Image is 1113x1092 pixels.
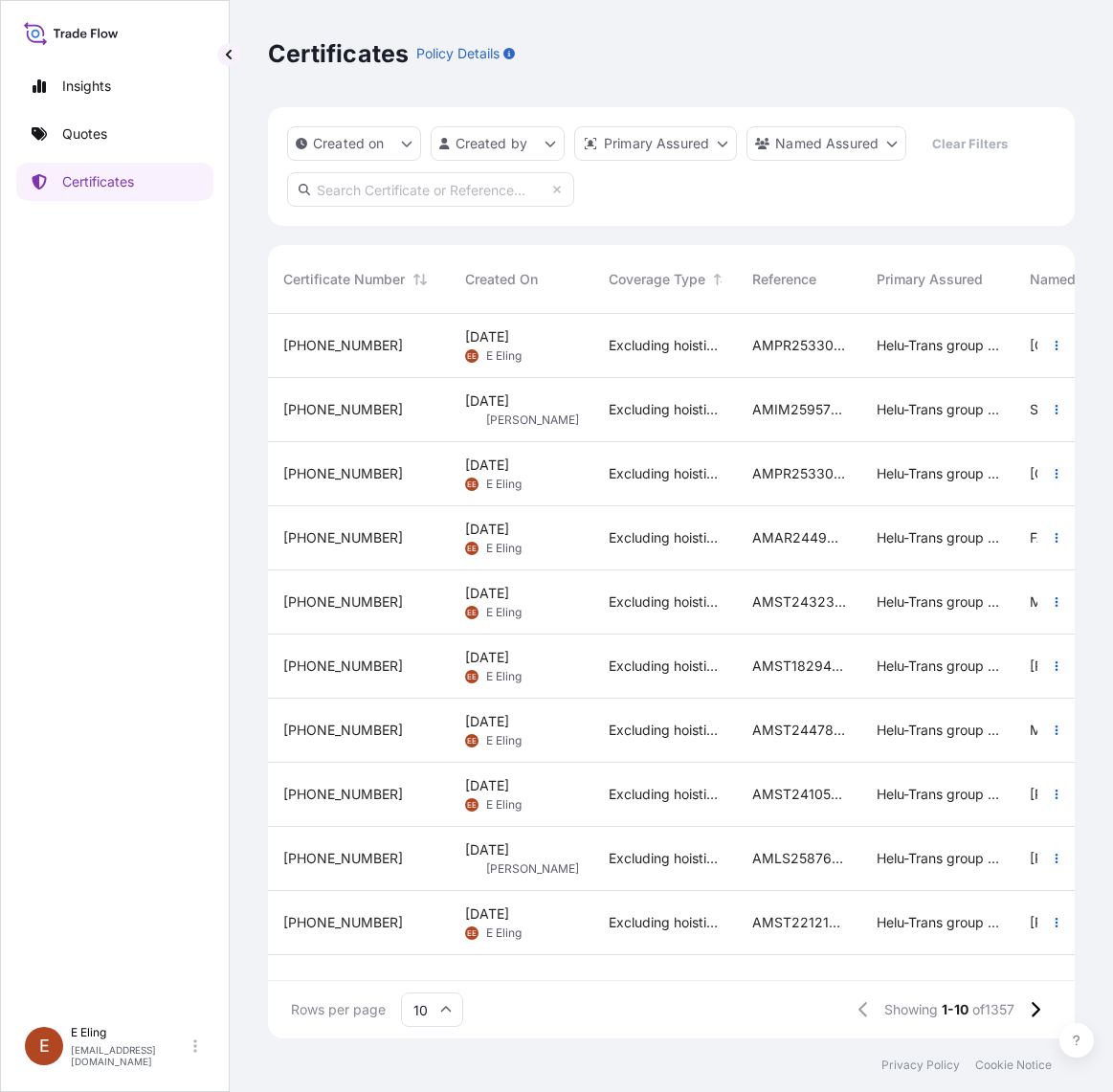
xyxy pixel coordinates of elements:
span: Excluding hoisting [609,849,722,868]
span: AMPR253302KTJS-08 [752,464,846,483]
a: Privacy Policy [881,1058,960,1073]
span: Showing [884,1000,938,1019]
span: Excluding hoisting [609,464,722,483]
span: [PERSON_NAME] [486,861,579,877]
span: E [39,1036,50,1056]
span: Helu-Trans group of companies and their subsidiaries [877,464,999,483]
span: EE [467,795,477,814]
span: Helu-Trans group of companies and their subsidiaries [877,913,999,932]
span: Helu-Trans group of companies and their subsidiaries [877,721,999,740]
p: Created by [456,134,528,153]
button: distributor Filter options [574,126,737,161]
span: Excluding hoisting [609,657,722,676]
span: E Eling [486,348,522,364]
span: [DATE] [465,456,509,475]
span: Excluding hoisting [609,400,722,419]
span: Excluding hoisting [609,336,722,355]
p: Quotes [62,124,107,144]
span: Helu-Trans group of companies and their subsidiaries [877,400,999,419]
span: [DATE] [465,584,509,603]
span: [DATE] [465,776,509,795]
span: [PHONE_NUMBER] [283,913,403,932]
a: Certificates [16,163,213,201]
span: Helu-Trans group of companies and their subsidiaries [877,657,999,676]
span: AMST243235PTPT [752,592,846,612]
p: Certificates [268,38,409,69]
span: E Eling [486,733,522,748]
span: 1-10 [942,1000,968,1019]
span: EE [467,667,477,686]
span: [PHONE_NUMBER] [283,336,403,355]
span: [DATE] [465,840,509,859]
input: Search Certificate or Reference... [287,172,574,207]
span: [PHONE_NUMBER] [283,849,403,868]
button: createdOn Filter options [287,126,421,161]
span: Certificate Number [283,270,405,289]
span: E Eling [486,925,522,941]
p: Policy Details [416,44,500,63]
span: Helu-Trans group of companies and their subsidiaries [877,528,999,547]
span: E Eling [486,541,522,556]
span: [PHONE_NUMBER] [283,785,403,804]
span: [PHONE_NUMBER] [283,657,403,676]
span: [DATE] [465,391,509,411]
span: E Eling [486,477,522,492]
span: [PERSON_NAME] [486,412,579,428]
span: Helu-Trans group of companies and their subsidiaries [877,336,999,355]
span: EE [467,603,477,622]
span: E Eling [486,797,522,813]
p: Insights [62,77,111,96]
p: Certificates [62,172,134,191]
a: Insights [16,67,213,105]
span: AMST182948SWSW [752,657,846,676]
span: AMAR244924FHFH [752,528,846,547]
span: EE [467,475,477,494]
p: Clear Filters [932,134,1008,153]
span: EE [467,924,477,943]
span: AMST241050PTPT [752,785,846,804]
span: EE [467,731,477,750]
span: CT [467,859,478,879]
span: Rows per page [291,1000,386,1019]
span: [DATE] [465,712,509,731]
span: Excluding hoisting [609,592,722,612]
span: AMIM259572MEME [752,400,846,419]
button: Sort [409,268,432,291]
span: [DATE] [465,520,509,539]
span: E Eling [486,605,522,620]
span: CT [467,411,478,430]
span: AMPR253302KTJS-05 [752,336,846,355]
p: Named Assured [775,134,879,153]
span: [DATE] [465,327,509,346]
span: EE [467,346,477,366]
button: cargoOwner Filter options [746,126,906,161]
button: Sort [709,268,732,291]
span: Excluding hoisting [609,913,722,932]
span: EE [467,539,477,558]
p: Created on [313,134,385,153]
span: [DATE] [465,904,509,924]
span: Reference [752,270,816,289]
a: Cookie Notice [975,1058,1052,1073]
span: [DATE] [465,648,509,667]
span: Helu-Trans group of companies and their subsidiaries [877,849,999,868]
span: AMST244788INLR [752,721,846,740]
span: Excluding hoisting [609,721,722,740]
button: createdBy Filter options [431,126,565,161]
span: [PHONE_NUMBER] [283,528,403,547]
span: Created On [465,270,538,289]
span: Excluding hoisting [609,528,722,547]
span: Primary Assured [877,270,983,289]
span: AMLS258761EAGJ [752,849,846,868]
p: Primary Assured [604,134,709,153]
button: Clear Filters [916,128,1023,159]
span: [PHONE_NUMBER] [283,592,403,612]
span: E Eling [486,669,522,684]
span: [PHONE_NUMBER] [283,721,403,740]
span: AMST221215SYZJ [752,913,846,932]
span: Helu-Trans group of companies and their subsidiaries [877,785,999,804]
p: [EMAIL_ADDRESS][DOMAIN_NAME] [71,1044,189,1067]
p: E Eling [71,1025,189,1040]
